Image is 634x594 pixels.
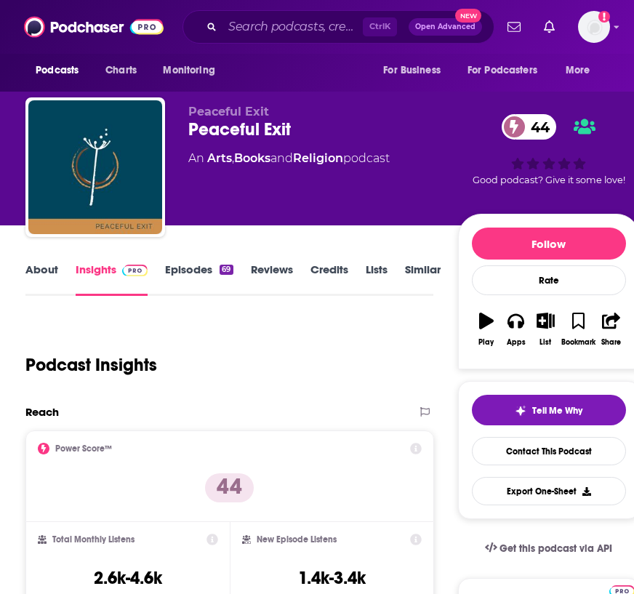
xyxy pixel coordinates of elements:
[516,114,557,140] span: 44
[539,338,551,347] div: List
[163,60,214,81] span: Monitoring
[555,57,609,84] button: open menu
[515,405,526,417] img: tell me why sparkle
[578,11,610,43] span: Logged in as LBPublicity2
[232,151,234,165] span: ,
[473,174,625,185] span: Good podcast? Give it some love!
[207,151,232,165] a: Arts
[96,57,145,84] a: Charts
[366,262,388,296] a: Lists
[566,60,590,81] span: More
[363,17,397,36] span: Ctrl K
[578,11,610,43] img: User Profile
[298,567,366,589] h3: 1.4k-3.4k
[76,262,148,296] a: InsightsPodchaser Pro
[472,395,626,425] button: tell me why sparkleTell Me Why
[122,265,148,276] img: Podchaser Pro
[409,18,482,36] button: Open AdvancedNew
[270,151,293,165] span: and
[205,473,254,502] p: 44
[578,11,610,43] button: Show profile menu
[561,338,595,347] div: Bookmark
[257,534,337,545] h2: New Episode Listens
[538,15,561,39] a: Show notifications dropdown
[532,405,582,417] span: Tell Me Why
[455,9,481,23] span: New
[478,338,494,347] div: Play
[499,542,612,555] span: Get this podcast via API
[468,60,537,81] span: For Podcasters
[188,105,269,119] span: Peaceful Exit
[36,60,79,81] span: Podcasts
[251,262,293,296] a: Reviews
[25,262,58,296] a: About
[472,228,626,260] button: Follow
[501,303,531,356] button: Apps
[25,405,59,419] h2: Reach
[531,303,561,356] button: List
[373,57,459,84] button: open menu
[472,477,626,505] button: Export One-Sheet
[405,262,441,296] a: Similar
[473,531,625,566] a: Get this podcast via API
[153,57,233,84] button: open menu
[472,437,626,465] a: Contact This Podcast
[598,11,610,23] svg: Add a profile image
[188,150,390,167] div: An podcast
[222,15,363,39] input: Search podcasts, credits, & more...
[507,338,526,347] div: Apps
[601,338,621,347] div: Share
[293,151,343,165] a: Religion
[472,265,626,295] div: Rate
[502,114,557,140] a: 44
[94,567,162,589] h3: 2.6k-4.6k
[105,60,137,81] span: Charts
[165,262,233,296] a: Episodes69
[415,23,475,31] span: Open Advanced
[182,10,494,44] div: Search podcasts, credits, & more...
[596,303,626,356] button: Share
[28,100,162,234] img: Peaceful Exit
[502,15,526,39] a: Show notifications dropdown
[383,60,441,81] span: For Business
[25,57,97,84] button: open menu
[310,262,348,296] a: Credits
[25,354,157,376] h1: Podcast Insights
[220,265,233,275] div: 69
[472,303,502,356] button: Play
[24,13,164,41] img: Podchaser - Follow, Share and Rate Podcasts
[234,151,270,165] a: Books
[55,444,112,454] h2: Power Score™
[561,303,596,356] button: Bookmark
[458,57,558,84] button: open menu
[52,534,135,545] h2: Total Monthly Listens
